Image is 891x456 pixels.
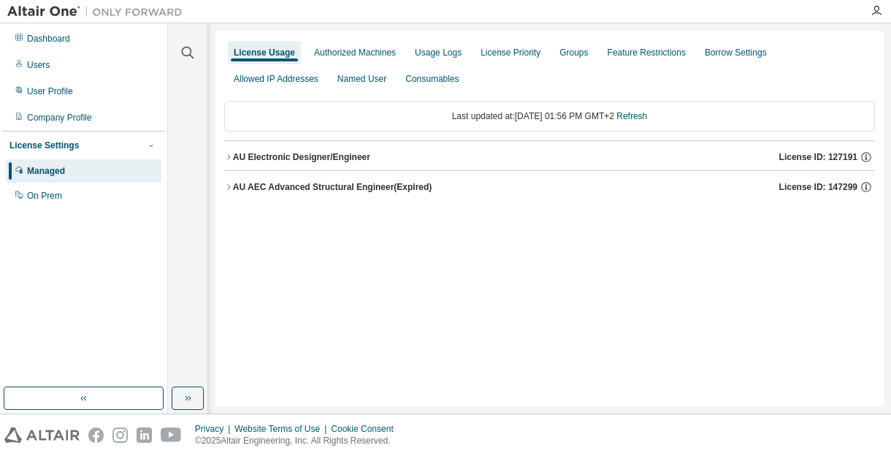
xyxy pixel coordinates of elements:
[415,47,462,58] div: Usage Logs
[88,427,104,443] img: facebook.svg
[137,427,152,443] img: linkedin.svg
[233,151,370,163] div: AU Electronic Designer/Engineer
[779,151,857,163] span: License ID: 127191
[608,47,686,58] div: Feature Restrictions
[4,427,80,443] img: altair_logo.svg
[224,171,875,203] button: AU AEC Advanced Structural Engineer(Expired)License ID: 147299
[234,423,331,435] div: Website Terms of Use
[27,112,92,123] div: Company Profile
[481,47,540,58] div: License Priority
[559,47,588,58] div: Groups
[331,423,402,435] div: Cookie Consent
[161,427,182,443] img: youtube.svg
[224,141,875,173] button: AU Electronic Designer/EngineerLicense ID: 127191
[233,181,432,193] div: AU AEC Advanced Structural Engineer (Expired)
[234,47,295,58] div: License Usage
[27,190,62,202] div: On Prem
[27,165,65,177] div: Managed
[224,101,875,132] div: Last updated at: [DATE] 01:56 PM GMT+2
[9,140,79,151] div: License Settings
[27,85,73,97] div: User Profile
[195,423,234,435] div: Privacy
[337,73,386,85] div: Named User
[112,427,128,443] img: instagram.svg
[616,111,647,121] a: Refresh
[779,181,857,193] span: License ID: 147299
[405,73,459,85] div: Consumables
[234,73,318,85] div: Allowed IP Addresses
[7,4,190,19] img: Altair One
[705,47,767,58] div: Borrow Settings
[195,435,402,447] p: © 2025 Altair Engineering, Inc. All Rights Reserved.
[314,47,396,58] div: Authorized Machines
[27,59,50,71] div: Users
[27,33,70,45] div: Dashboard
